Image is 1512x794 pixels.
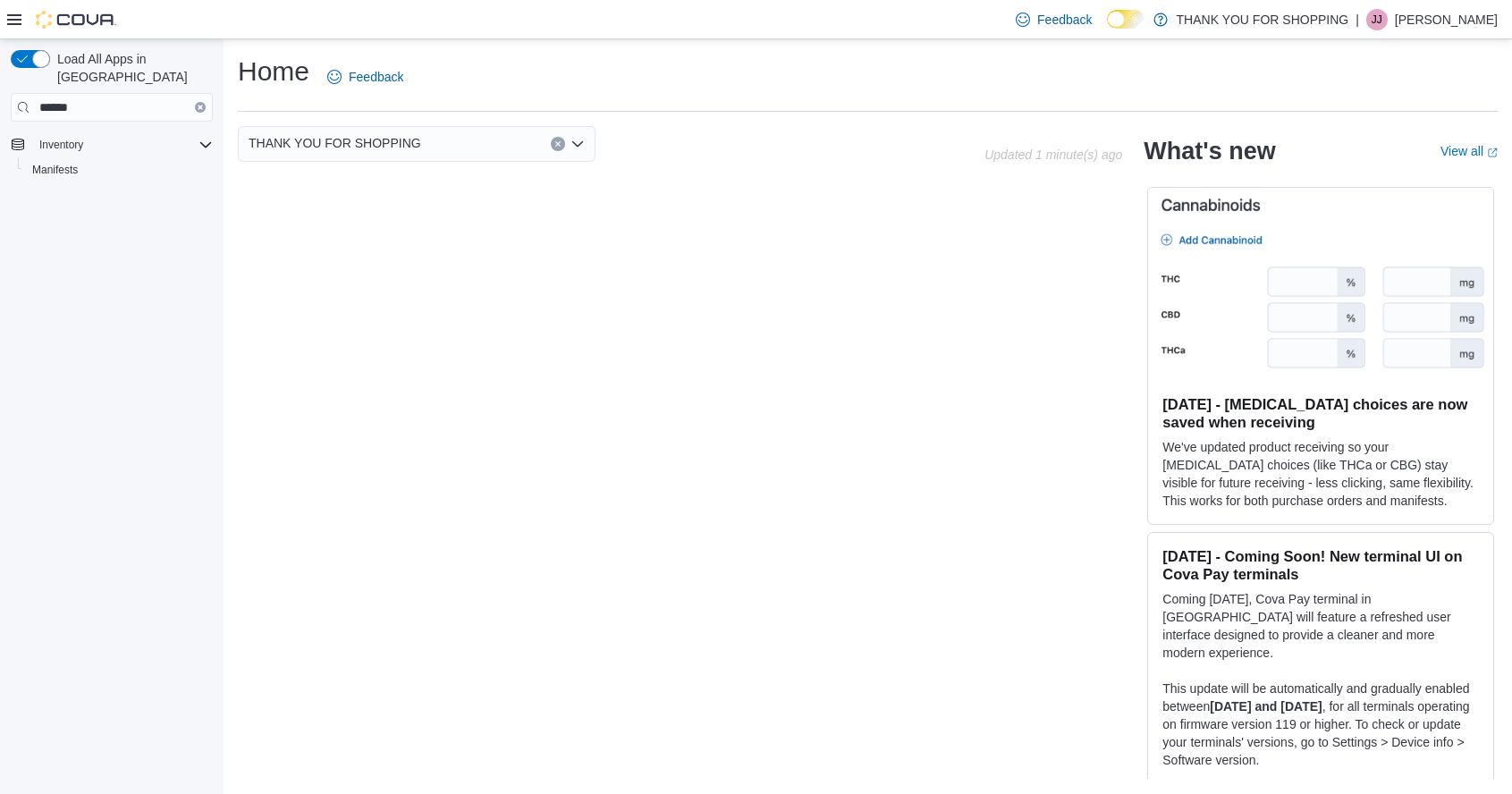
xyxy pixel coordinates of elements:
[39,138,83,152] span: Inventory
[1009,2,1099,38] a: Feedback
[1107,29,1108,30] span: Dark Mode
[4,132,220,157] button: Inventory
[1144,137,1275,165] h2: What's new
[25,159,85,181] a: Manifests
[1366,9,1388,30] div: Jordan Jarrell
[1162,395,1479,431] h3: [DATE] - [MEDICAL_DATA] choices are now saved when receiving
[50,50,213,86] span: Load All Apps in [GEOGRAPHIC_DATA]
[1107,10,1145,29] input: Dark Mode
[1162,547,1479,583] h3: [DATE] - Coming Soon! New terminal UI on Cova Pay terminals
[11,125,213,229] nav: Complex example
[1037,11,1092,29] span: Feedback
[1372,9,1382,30] span: JJ
[1177,9,1349,30] p: THANK YOU FOR SHOPPING
[238,54,309,89] h1: Home
[1487,148,1498,158] svg: External link
[32,163,78,177] span: Manifests
[249,132,421,154] span: THANK YOU FOR SHOPPING
[570,137,585,151] button: Open list of options
[349,68,403,86] span: Feedback
[551,137,565,151] button: Clear input
[1162,680,1479,769] p: This update will be automatically and gradually enabled between , for all terminals operating on ...
[32,134,90,156] button: Inventory
[36,11,116,29] img: Cova
[18,157,220,182] button: Manifests
[1356,9,1359,30] p: |
[984,148,1122,162] p: Updated 1 minute(s) ago
[32,134,213,156] span: Inventory
[1395,9,1498,30] p: [PERSON_NAME]
[195,102,206,113] button: Clear input
[1162,590,1479,662] p: Coming [DATE], Cova Pay terminal in [GEOGRAPHIC_DATA] will feature a refreshed user interface des...
[1210,699,1322,714] strong: [DATE] and [DATE]
[320,59,410,95] a: Feedback
[1162,438,1479,510] p: We've updated product receiving so your [MEDICAL_DATA] choices (like THCa or CBG) stay visible fo...
[1440,144,1498,158] a: View allExternal link
[25,159,213,181] span: Manifests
